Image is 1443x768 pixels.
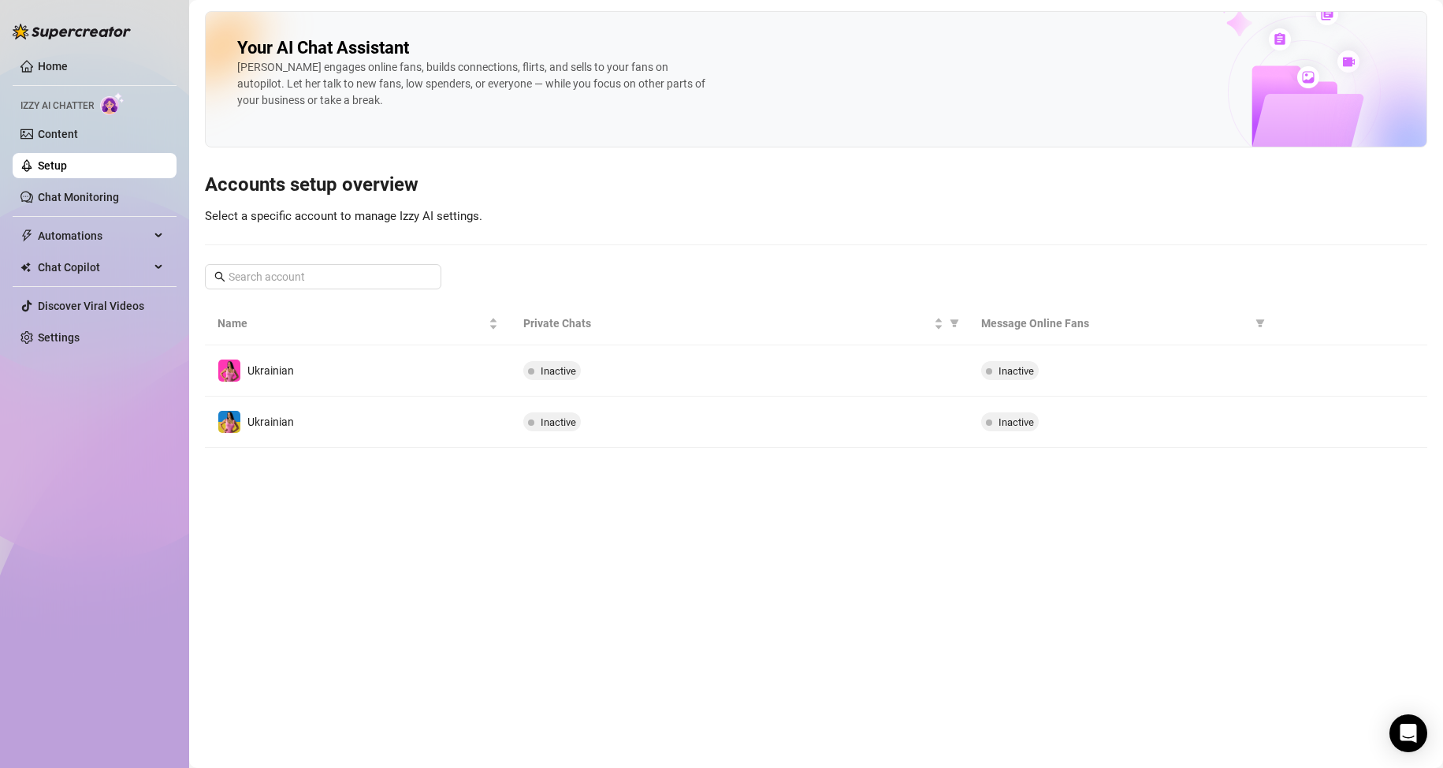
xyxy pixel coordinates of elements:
[1255,319,1265,328] span: filter
[205,302,511,345] th: Name
[38,223,150,248] span: Automations
[20,99,94,114] span: Izzy AI Chatter
[218,360,240,382] img: Ukrainian
[205,173,1427,198] h3: Accounts setup overview
[38,300,144,312] a: Discover Viral Videos
[38,60,68,73] a: Home
[13,24,131,39] img: logo-BBDzfeDw.svg
[1252,311,1268,335] span: filter
[541,416,576,428] span: Inactive
[20,262,31,273] img: Chat Copilot
[214,271,225,282] span: search
[38,128,78,140] a: Content
[981,315,1249,332] span: Message Online Fans
[999,416,1034,428] span: Inactive
[229,268,419,285] input: Search account
[38,191,119,203] a: Chat Monitoring
[1389,714,1427,752] div: Open Intercom Messenger
[237,37,409,59] h2: Your AI Chat Assistant
[511,302,969,345] th: Private Chats
[247,416,294,428] span: Ukrainian
[20,229,33,242] span: thunderbolt
[38,255,150,280] span: Chat Copilot
[218,411,240,433] img: Ukrainian
[237,59,710,109] div: [PERSON_NAME] engages online fans, builds connections, flirts, and sells to your fans on autopilo...
[950,319,959,328] span: filter
[947,311,962,335] span: filter
[100,92,125,115] img: AI Chatter
[38,331,80,344] a: Settings
[523,315,932,332] span: Private Chats
[541,365,576,377] span: Inactive
[218,315,485,332] span: Name
[38,159,67,172] a: Setup
[205,209,482,223] span: Select a specific account to manage Izzy AI settings.
[999,365,1034,377] span: Inactive
[247,364,294,377] span: Ukrainian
